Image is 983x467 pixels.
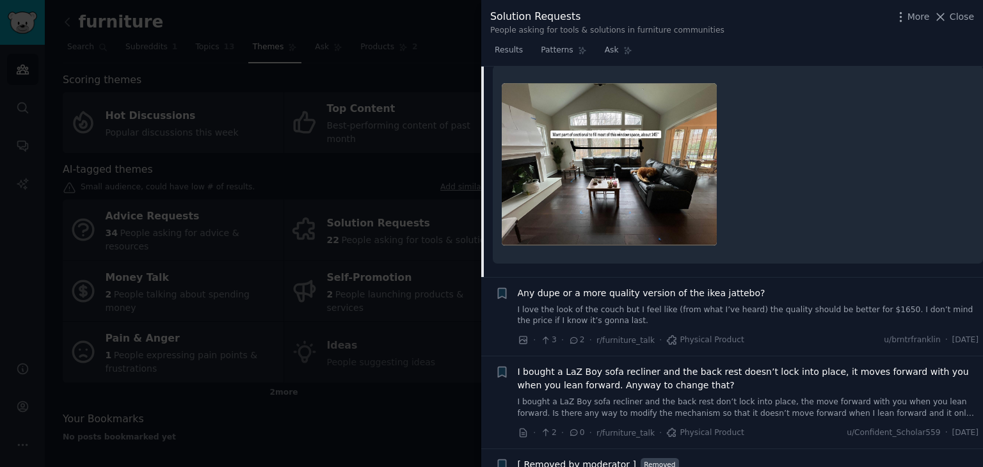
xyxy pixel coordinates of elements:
[518,397,979,419] a: I bought a LaZ Boy sofa recliner and the back rest don’t lock into place, the move forward with y...
[945,335,948,346] span: ·
[659,426,662,439] span: ·
[495,45,523,56] span: Results
[950,10,974,24] span: Close
[533,333,536,347] span: ·
[952,427,979,439] span: [DATE]
[934,10,974,24] button: Close
[589,426,592,439] span: ·
[884,335,940,346] span: u/brntrfranklin
[589,333,592,347] span: ·
[659,333,662,347] span: ·
[907,10,930,24] span: More
[666,335,744,346] span: Physical Product
[490,9,724,25] div: Solution Requests
[666,427,744,439] span: Physical Product
[568,427,584,439] span: 0
[541,45,573,56] span: Patterns
[490,40,527,67] a: Results
[600,40,637,67] a: Ask
[502,83,717,246] img: Need an extra long sectional sofa! We have a big living room and ideally want a sectional sofa wi...
[596,429,655,438] span: r/furniture_talk
[568,335,584,346] span: 2
[533,426,536,439] span: ·
[518,287,765,300] a: Any dupe or a more quality version of the ikea jattebo?
[540,335,556,346] span: 3
[518,305,979,327] a: I love the look of the couch but I feel like (from what I’ve heard) the quality should be better ...
[561,426,564,439] span: ·
[847,427,941,439] span: u/Confident_Scholar559
[536,40,591,67] a: Patterns
[540,427,556,439] span: 2
[490,25,724,36] div: People asking for tools & solutions in furniture communities
[605,45,619,56] span: Ask
[596,336,655,345] span: r/furniture_talk
[945,427,948,439] span: ·
[561,333,564,347] span: ·
[952,335,979,346] span: [DATE]
[894,10,930,24] button: More
[518,365,979,392] a: I bought a LaZ Boy sofa recliner and the back rest doesn’t lock into place, it moves forward with...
